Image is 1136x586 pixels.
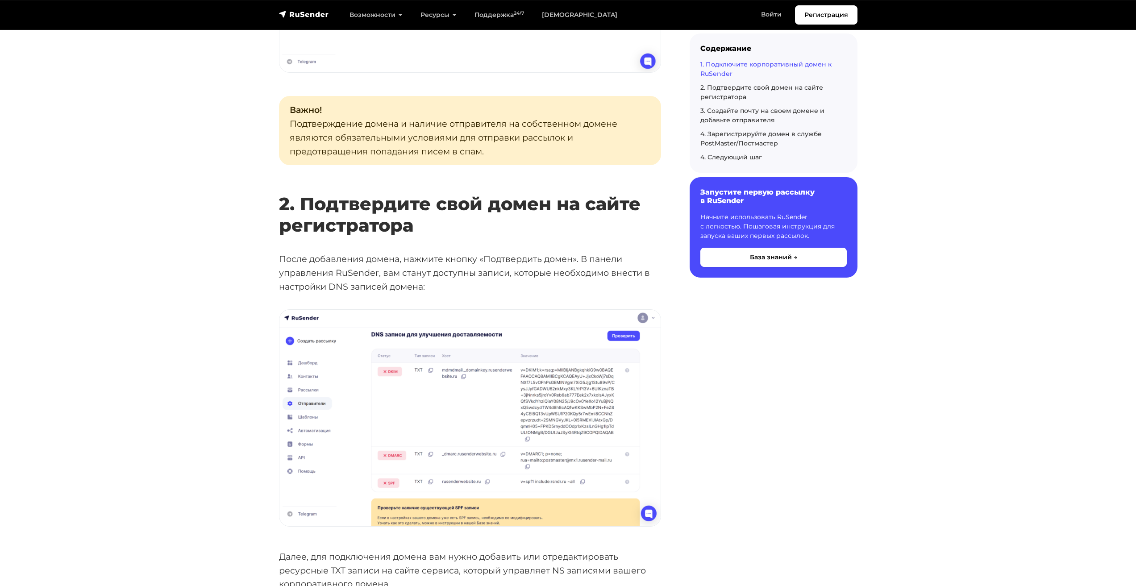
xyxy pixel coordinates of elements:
[466,6,533,24] a: Поддержка24/7
[279,96,661,165] p: Подтверждение домена и наличие отправителя на собственном домене являются обязательными условиями...
[514,10,524,16] sup: 24/7
[341,6,412,24] a: Возможности
[700,153,762,161] a: 4. Следующий шаг
[795,5,857,25] a: Регистрация
[279,167,661,236] h2: 2. Подтвердите свой домен на сайте регистратора
[412,6,466,24] a: Ресурсы
[700,248,847,267] button: База знаний →
[533,6,626,24] a: [DEMOGRAPHIC_DATA]
[700,130,822,147] a: 4. Зарегистрируйте домен в службе PostMaster/Постмастер
[700,44,847,53] div: Содержание
[279,252,661,293] p: После добавления домена, нажмите кнопку «Подтвердить домен». В панели управления RuSender, вам ст...
[690,177,857,277] a: Запустите первую рассылку в RuSender Начните использовать RuSender с легкостью. Пошаговая инструк...
[279,310,661,526] img: Подтверждение домена
[700,188,847,205] h6: Запустите первую рассылку в RuSender
[290,104,322,115] strong: Важно!
[700,212,847,241] p: Начните использовать RuSender с легкостью. Пошаговая инструкция для запуска ваших первых рассылок.
[279,10,329,19] img: RuSender
[700,107,824,124] a: 3. Создайте почту на своем домене и добавьте отправителя
[752,5,791,24] a: Войти
[700,60,832,78] a: 1. Подключите корпоративный домен к RuSender
[700,83,823,101] a: 2. Подтвердите свой домен на сайте регистратора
